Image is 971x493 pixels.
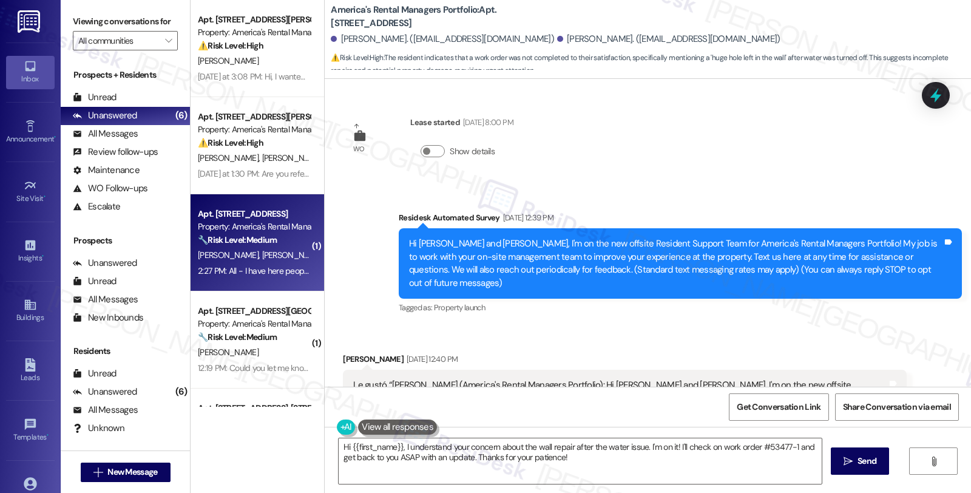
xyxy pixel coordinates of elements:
span: [PERSON_NAME] [198,347,259,358]
div: All Messages [73,404,138,416]
div: Tagged as: [399,299,962,316]
a: Inbox [6,56,55,89]
input: All communities [78,31,158,50]
div: [DATE] at 3:08 PM: Hi, I wanted to let you know my rent will be late this month. It will be paid ... [198,71,624,82]
i:  [844,457,853,466]
textarea: To enrich screen reader interactions, please activate Accessibility in Grammarly extension settings [339,438,822,484]
i:  [93,467,103,477]
label: Viewing conversations for [73,12,178,31]
div: [DATE] 8:00 PM [460,116,513,129]
span: [PERSON_NAME] [262,152,323,163]
div: WO [353,143,365,155]
div: All Messages [73,293,138,306]
span: Send [858,455,876,467]
div: Residents [61,345,190,358]
div: [DATE] at 1:30 PM: Are you referring to the giant mold issue or the electrical issue? [198,168,481,179]
div: Apt. [STREET_ADDRESS][PERSON_NAME][PERSON_NAME] [198,110,310,123]
div: [DATE] 12:40 PM [404,353,458,365]
div: [PERSON_NAME]. ([EMAIL_ADDRESS][DOMAIN_NAME]) [331,33,554,46]
i:  [165,36,172,46]
button: Get Conversation Link [729,393,828,421]
span: Share Conversation via email [843,401,951,413]
div: Property: America's Rental Managers Portfolio [198,318,310,330]
div: Unread [73,367,117,380]
label: Show details [450,145,495,158]
div: Prospects + Residents [61,69,190,81]
span: [PERSON_NAME] [198,55,259,66]
a: Insights • [6,235,55,268]
div: Property: America's Rental Managers Portfolio [198,123,310,136]
div: (6) [172,106,191,125]
div: [PERSON_NAME]. ([EMAIL_ADDRESS][DOMAIN_NAME]) [557,33,780,46]
div: Review follow-ups [73,146,158,158]
b: America's Rental Managers Portfolio: Apt. [STREET_ADDRESS] [331,4,573,30]
div: Residesk Automated Survey [399,211,962,228]
button: New Message [81,463,171,482]
span: Property launch [434,302,485,313]
div: Unknown [73,422,124,435]
span: • [54,133,56,141]
span: • [47,431,49,440]
strong: 🔧 Risk Level: Medium [198,234,277,245]
a: Leads [6,355,55,387]
span: • [44,192,46,201]
a: Templates • [6,414,55,447]
span: [PERSON_NAME] [198,250,262,260]
a: Site Visit • [6,175,55,208]
div: 2:27 PM: All - I have here people working on the wall - they covered the hole now we have to figu... [198,265,726,276]
div: Unread [73,275,117,288]
a: Buildings [6,294,55,327]
span: [PERSON_NAME] [198,152,262,163]
div: Apt. [STREET_ADDRESS], [STREET_ADDRESS] [198,402,310,415]
div: Prospects [61,234,190,247]
div: All Messages [73,127,138,140]
span: New Message [107,466,157,478]
div: Maintenance [73,164,140,177]
div: Lease started [410,116,513,133]
span: • [42,252,44,260]
div: Hi [PERSON_NAME] and [PERSON_NAME], I'm on the new offsite Resident Support Team for America's Re... [409,237,942,290]
span: [PERSON_NAME] [262,250,323,260]
strong: ⚠️ Risk Level: High [331,53,383,63]
div: Property: America's Rental Managers Portfolio [198,220,310,233]
img: ResiDesk Logo [18,10,42,33]
strong: ⚠️ Risk Level: High [198,137,263,148]
div: Unanswered [73,257,137,270]
button: Share Conversation via email [835,393,959,421]
div: Apt. [STREET_ADDRESS][GEOGRAPHIC_DATA][STREET_ADDRESS] [198,305,310,318]
div: Apt. [STREET_ADDRESS][PERSON_NAME], [STREET_ADDRESS][PERSON_NAME] [198,13,310,26]
div: Unanswered [73,109,137,122]
div: WO Follow-ups [73,182,147,195]
div: Unread [73,91,117,104]
strong: ⚠️ Risk Level: High [198,40,263,51]
div: [DATE] 12:39 PM [500,211,553,224]
strong: 🔧 Risk Level: Medium [198,331,277,342]
div: 12:19 PM: Could you let me know what we are doing about the ice maker? [198,362,453,373]
span: Get Conversation Link [737,401,820,413]
div: (6) [172,382,191,401]
i:  [929,457,938,466]
div: New Inbounds [73,311,143,324]
div: Escalate [73,200,120,213]
div: Apt. [STREET_ADDRESS] [198,208,310,220]
div: Unanswered [73,386,137,398]
div: Le gustó “[PERSON_NAME] (America's Rental Managers Portfolio): Hi [PERSON_NAME] and [PERSON_NAME]... [353,379,887,431]
button: Send [831,447,890,475]
span: : The resident indicates that a work order was not completed to their satisfaction, specifically ... [331,52,971,78]
div: Property: America's Rental Managers Portfolio [198,26,310,39]
div: [PERSON_NAME] [343,353,906,370]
